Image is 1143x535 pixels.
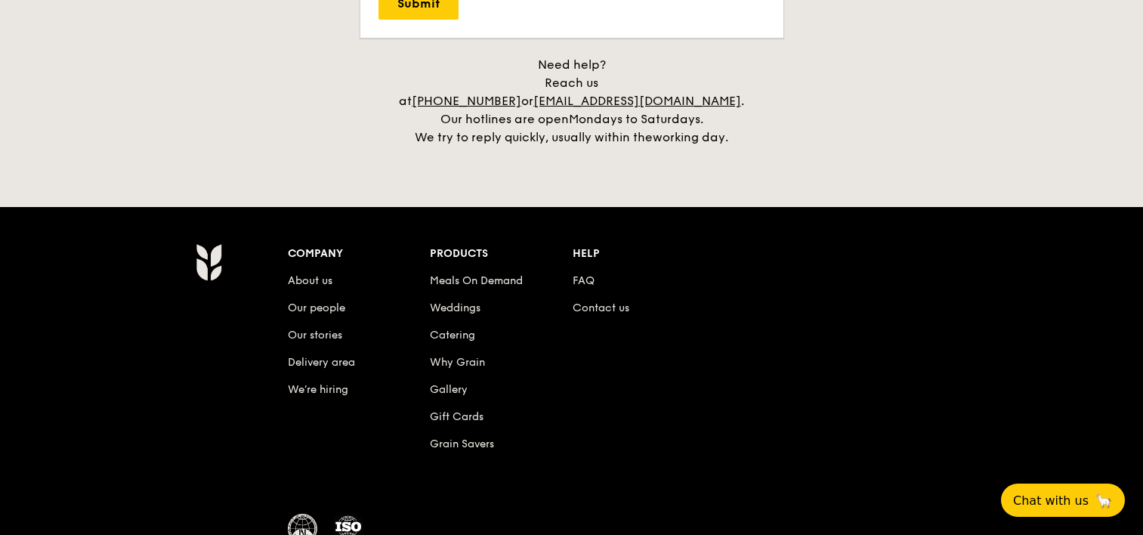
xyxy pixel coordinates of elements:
div: Products [430,243,573,264]
a: About us [288,274,332,287]
a: [EMAIL_ADDRESS][DOMAIN_NAME] [533,94,741,108]
a: We’re hiring [288,383,348,396]
a: Gallery [430,383,468,396]
a: Delivery area [288,356,355,369]
a: Weddings [430,302,480,314]
div: Company [288,243,431,264]
span: Mondays to Saturdays. [569,112,703,126]
a: Meals On Demand [430,274,523,287]
a: Contact us [573,302,629,314]
div: Help [573,243,715,264]
button: Chat with us🦙 [1001,484,1125,517]
span: 🦙 [1095,492,1113,509]
a: Gift Cards [430,410,483,423]
span: working day. [653,130,728,144]
a: [PHONE_NUMBER] [412,94,521,108]
a: Why Grain [430,356,485,369]
a: Our people [288,302,345,314]
a: FAQ [573,274,595,287]
span: Chat with us [1013,493,1089,508]
a: Catering [430,329,475,342]
a: Our stories [288,329,342,342]
a: Grain Savers [430,438,494,450]
div: Need help? Reach us at or . Our hotlines are open We try to reply quickly, usually within the [383,56,761,147]
img: AYc88T3wAAAABJRU5ErkJggg== [196,243,222,281]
